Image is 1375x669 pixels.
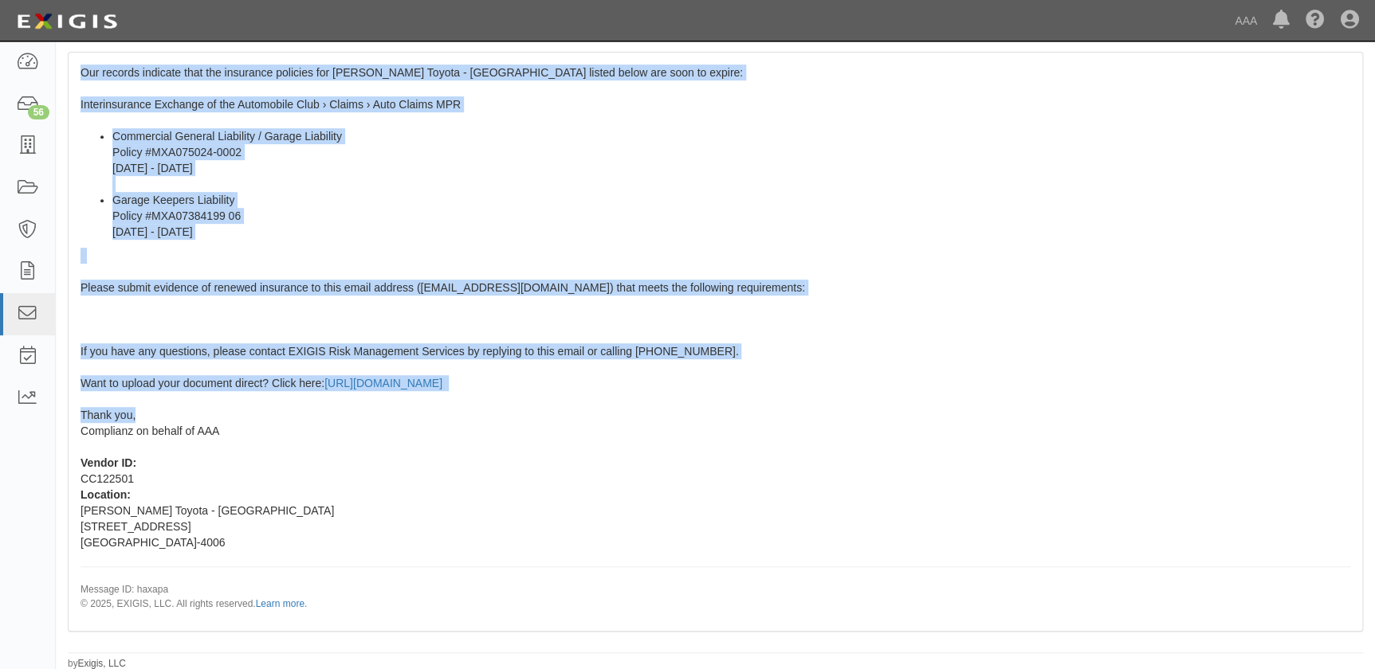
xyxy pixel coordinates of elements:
a: Learn more. [256,598,308,609]
p: Message ID: haxapa © 2025, EXIGIS, LLC. All rights reserved. [81,583,1350,610]
a: [URL][DOMAIN_NAME] [324,377,442,389]
a: Exigis, LLC [78,658,126,669]
b: Location: [81,488,131,501]
div: 56 [28,105,49,119]
img: logo-5460c22ac91f19d4615b14bd174203de0afe785f0fc80cf4dbbc73dc1793850b.png [12,7,122,36]
span: Our records indicate that the insurance policies for [PERSON_NAME] Toyota - [GEOGRAPHIC_DATA] lis... [81,66,1350,610]
li: Commercial General Liability / Garage Liability Policy #MXA075024-0002 [DATE] - [DATE] [112,128,1350,192]
a: AAA [1227,5,1265,37]
li: Garage Keepers Liability Policy #MXA07384199 06 [DATE] - [DATE] [112,192,1350,240]
i: Help Center - Complianz [1306,11,1325,30]
b: Vendor ID: [81,456,136,469]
